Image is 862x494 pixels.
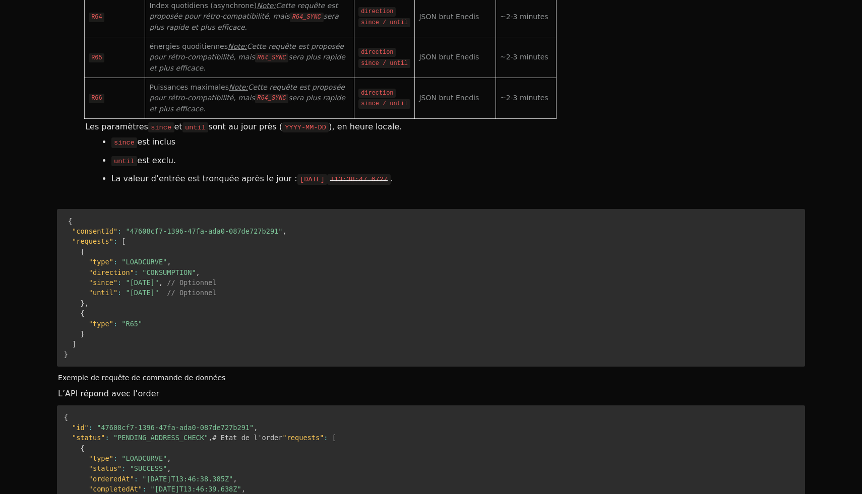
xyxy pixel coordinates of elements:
[257,2,276,10] span: Note:
[254,424,258,432] span: ,
[72,340,76,348] span: ]
[72,434,105,442] span: "status"
[89,13,104,22] code: R64
[64,413,68,421] span: {
[228,42,247,50] span: Note:
[68,217,72,225] span: {
[121,237,126,245] span: [
[126,278,158,287] span: "[DATE]"
[208,434,212,442] span: ,
[358,99,410,109] code: since / until
[149,42,346,61] span: Cette requête est proposée pour rétro-compatibilité, mais
[89,454,113,462] span: "type"
[84,119,805,190] div: Les paramètres et sont au jour près ( ), en heure locale.
[142,268,196,276] span: "CONSUMPTION"
[89,268,134,276] span: "direction"
[283,434,324,442] span: "requests"
[159,278,163,287] span: ,
[142,485,146,493] span: :
[105,434,109,442] span: :
[57,386,805,401] div: L’API répond avec l’order
[89,464,121,472] span: "status"
[358,59,410,68] code: since / until
[196,268,200,276] span: ,
[117,289,121,297] span: :
[80,444,84,452] span: {
[255,94,289,103] code: R64_SYNC
[167,464,171,472] span: ,
[113,258,117,266] span: :
[117,278,121,287] span: :
[113,434,208,442] span: "PENDING_ADDRESS_CHECK"
[255,53,289,63] code: R64_SYNC
[167,454,171,462] span: ,
[233,475,237,483] span: ,
[117,227,121,235] span: :
[149,42,228,50] span: énergies quoditiennes
[148,122,174,132] code: since
[111,137,138,148] code: since
[126,227,282,235] span: "47608cf7-1396-47fa-ada0-087de727b291"
[297,174,328,184] code: [DATE]
[80,299,84,307] span: }
[89,278,117,287] span: "since"
[358,89,396,98] code: direction
[419,94,479,102] span: JSON brut Enedis
[111,133,804,151] li: est inclus
[80,248,84,256] span: {
[358,7,396,17] code: direction
[89,94,104,103] code: R66
[113,320,117,328] span: :
[282,227,286,235] span: ,
[113,454,117,462] span: :
[324,434,328,442] span: :
[57,370,225,386] figcaption: Exemple de requête de commande de données
[80,309,84,317] span: {
[121,454,167,462] span: "LOADCURVE"
[130,464,167,472] span: "SUCCESS"
[327,174,390,184] code: T13:38:47.672Z
[167,289,216,297] span: // Optionnel
[64,350,68,359] span: }
[142,475,233,483] span: "[DATE]T13:46:38.385Z"
[167,278,216,287] span: // Optionnel
[229,83,248,91] span: Note:
[121,258,167,266] span: "LOADCURVE"
[358,48,396,57] code: direction
[111,170,804,188] li: La valeur d’entrée est tronquée après le jour : .
[72,227,117,235] span: "consentId"
[89,475,134,483] span: "orderedAt"
[89,485,142,493] span: "completedAt"
[151,485,241,493] span: "[DATE]T13:46:39.638Z"
[134,475,138,483] span: :
[419,13,479,21] span: JSON brut Enedis
[241,485,245,493] span: ,
[419,53,479,61] span: JSON brut Enedis
[500,13,548,21] span: ~2-3 minutes
[182,122,209,132] code: until
[111,152,804,170] li: est exclu.
[149,83,347,102] span: Cette requête est proposée pour rétro-compatibilité, mais
[72,424,89,432] span: "id"
[290,13,324,22] code: R64_SYNC
[85,299,89,307] span: ,
[80,330,84,338] span: }
[332,434,336,442] span: [
[121,464,126,472] span: :
[149,83,228,91] span: Puissances maximales
[89,258,113,266] span: "type"
[149,53,347,72] span: sera plus rapide et plus efficace.
[149,94,347,113] span: sera plus rapide et plus efficace.
[167,258,171,266] span: ,
[113,237,117,245] span: :
[126,289,158,297] span: "[DATE]"
[149,2,257,10] span: Index quotidiens (asynchrone)
[89,53,104,63] code: R65
[358,18,410,28] code: since / until
[111,156,138,166] code: until
[89,320,113,328] span: "type"
[72,237,113,245] span: "requests"
[500,53,548,61] span: ~2-3 minutes
[121,320,142,328] span: "R65"
[134,268,138,276] span: :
